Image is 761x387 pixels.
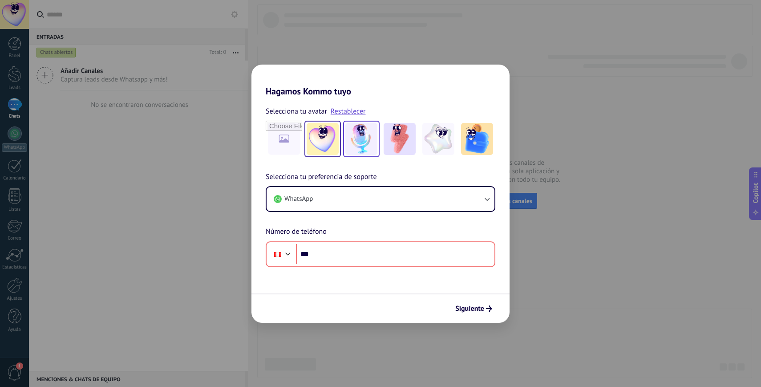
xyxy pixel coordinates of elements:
img: -3.jpeg [384,123,416,155]
span: WhatsApp [284,195,313,204]
a: Restablecer [331,107,366,116]
button: Siguiente [451,301,496,316]
h2: Hagamos Kommo tuyo [251,65,510,97]
img: -4.jpeg [422,123,454,155]
button: WhatsApp [267,187,494,211]
img: -5.jpeg [461,123,493,155]
span: Selecciona tu avatar [266,106,327,117]
span: Siguiente [455,306,484,312]
span: Selecciona tu preferencia de soporte [266,171,377,183]
div: Peru: + 51 [269,245,286,264]
span: Número de teléfono [266,226,327,238]
img: -2.jpeg [345,123,377,155]
img: -1.jpeg [307,123,339,155]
